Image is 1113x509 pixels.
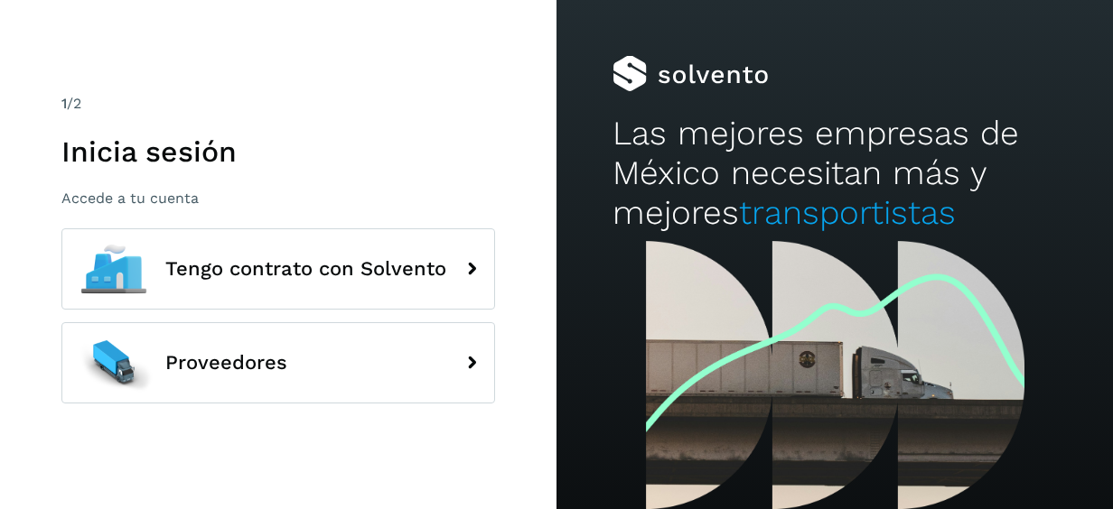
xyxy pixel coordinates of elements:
[61,322,495,403] button: Proveedores
[739,193,956,232] span: transportistas
[165,258,446,280] span: Tengo contrato con Solvento
[165,352,287,374] span: Proveedores
[613,114,1058,234] h2: Las mejores empresas de México necesitan más y mejores
[61,95,67,112] span: 1
[61,134,495,169] h1: Inicia sesión
[61,190,495,207] p: Accede a tu cuenta
[61,93,495,115] div: /2
[61,228,495,310] button: Tengo contrato con Solvento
